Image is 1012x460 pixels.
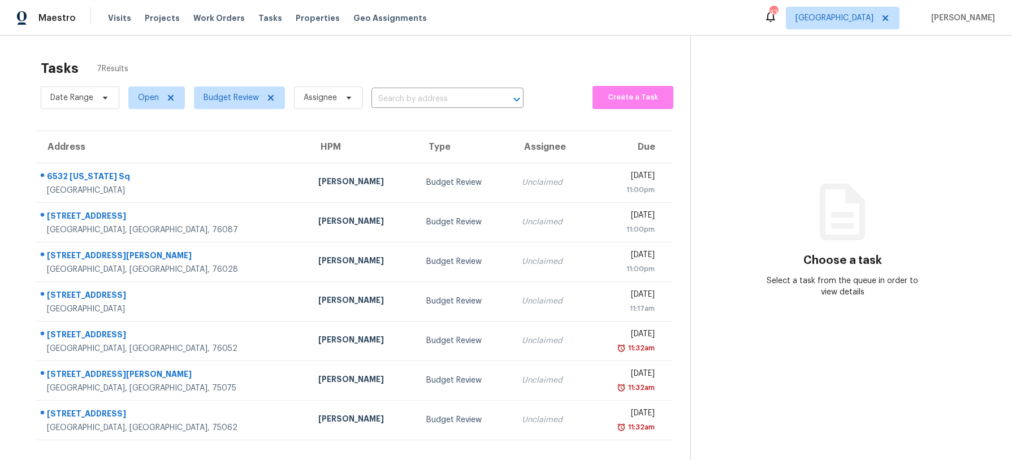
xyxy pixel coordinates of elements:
[47,264,300,275] div: [GEOGRAPHIC_DATA], [GEOGRAPHIC_DATA], 76028
[47,343,300,354] div: [GEOGRAPHIC_DATA], [GEOGRAPHIC_DATA], 76052
[47,422,300,433] div: [GEOGRAPHIC_DATA], [GEOGRAPHIC_DATA], 75062
[522,375,580,386] div: Unclaimed
[318,334,409,348] div: [PERSON_NAME]
[47,368,300,383] div: [STREET_ADDRESS][PERSON_NAME]
[522,216,580,228] div: Unclaimed
[598,407,655,422] div: [DATE]
[426,216,503,228] div: Budget Review
[417,131,512,163] th: Type
[204,92,259,103] span: Budget Review
[626,342,655,354] div: 11:32am
[626,382,655,393] div: 11:32am
[258,14,282,22] span: Tasks
[145,12,180,24] span: Projects
[617,382,626,393] img: Overdue Alarm Icon
[426,414,503,426] div: Budget Review
[108,12,131,24] span: Visits
[371,90,492,108] input: Search by address
[47,383,300,394] div: [GEOGRAPHIC_DATA], [GEOGRAPHIC_DATA], 75075
[309,131,418,163] th: HPM
[47,329,300,343] div: [STREET_ADDRESS]
[598,224,655,235] div: 11:00pm
[803,255,882,266] h3: Choose a task
[426,375,503,386] div: Budget Review
[617,342,626,354] img: Overdue Alarm Icon
[193,12,245,24] span: Work Orders
[598,328,655,342] div: [DATE]
[47,171,300,185] div: 6532 [US_STATE] Sq
[50,92,93,103] span: Date Range
[353,12,427,24] span: Geo Assignments
[598,249,655,263] div: [DATE]
[522,335,580,346] div: Unclaimed
[598,170,655,184] div: [DATE]
[598,303,655,314] div: 11:17am
[47,408,300,422] div: [STREET_ADDRESS]
[617,422,626,433] img: Overdue Alarm Icon
[626,422,655,433] div: 11:32am
[318,374,409,388] div: [PERSON_NAME]
[318,255,409,269] div: [PERSON_NAME]
[426,296,503,307] div: Budget Review
[426,177,503,188] div: Budget Review
[598,210,655,224] div: [DATE]
[47,303,300,315] div: [GEOGRAPHIC_DATA]
[795,12,873,24] span: [GEOGRAPHIC_DATA]
[593,86,673,109] button: Create a Task
[36,131,309,163] th: Address
[522,414,580,426] div: Unclaimed
[769,7,777,18] div: 43
[598,263,655,275] div: 11:00pm
[598,289,655,303] div: [DATE]
[767,275,918,298] div: Select a task from the queue in order to view details
[426,335,503,346] div: Budget Review
[589,131,672,163] th: Due
[318,176,409,190] div: [PERSON_NAME]
[47,250,300,264] div: [STREET_ADDRESS][PERSON_NAME]
[38,12,76,24] span: Maestro
[318,294,409,309] div: [PERSON_NAME]
[522,177,580,188] div: Unclaimed
[318,215,409,229] div: [PERSON_NAME]
[598,368,655,382] div: [DATE]
[296,12,340,24] span: Properties
[47,185,300,196] div: [GEOGRAPHIC_DATA]
[513,131,589,163] th: Assignee
[426,256,503,267] div: Budget Review
[47,210,300,224] div: [STREET_ADDRESS]
[47,224,300,236] div: [GEOGRAPHIC_DATA], [GEOGRAPHIC_DATA], 76087
[97,63,128,75] span: 7 Results
[41,63,79,74] h2: Tasks
[522,256,580,267] div: Unclaimed
[509,92,525,107] button: Open
[318,413,409,427] div: [PERSON_NAME]
[522,296,580,307] div: Unclaimed
[304,92,337,103] span: Assignee
[598,91,668,104] span: Create a Task
[47,289,300,303] div: [STREET_ADDRESS]
[598,184,655,196] div: 11:00pm
[138,92,159,103] span: Open
[927,12,995,24] span: [PERSON_NAME]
